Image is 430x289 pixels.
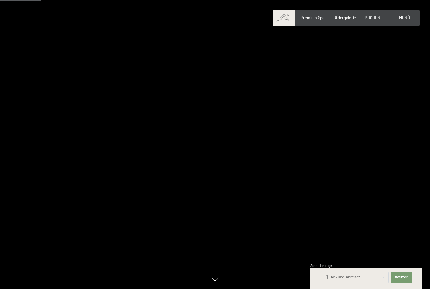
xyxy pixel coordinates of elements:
[310,264,332,268] span: Schnellanfrage
[399,15,410,20] span: Menü
[333,15,356,20] a: Bildergalerie
[301,15,325,20] a: Premium Spa
[391,272,412,283] button: Weiter
[365,15,380,20] a: BUCHEN
[395,275,408,280] span: Weiter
